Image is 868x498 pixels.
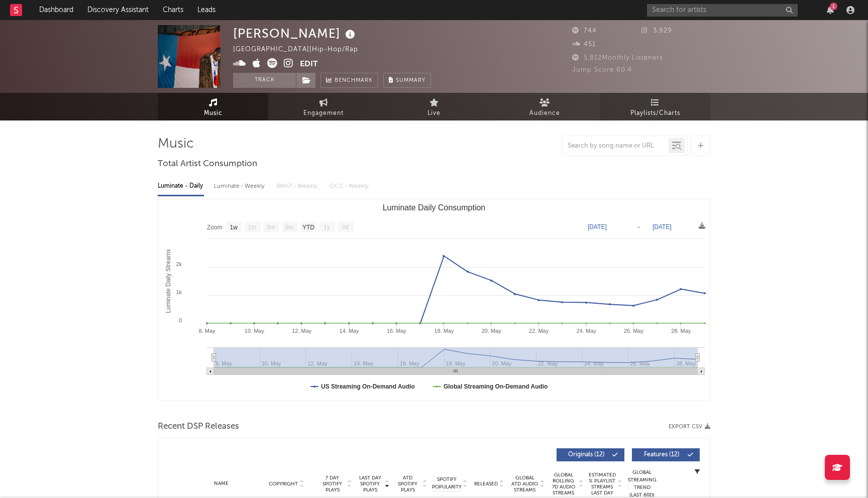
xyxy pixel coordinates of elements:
span: Live [427,107,441,119]
button: Summary [383,73,431,88]
span: Released [474,481,498,487]
text: Luminate Daily Streams [165,249,172,313]
text: 18. May [434,328,454,334]
div: Luminate - Weekly [214,178,267,195]
span: 3,929 [641,28,672,34]
span: Engagement [303,107,344,119]
text: 6m [285,224,294,231]
a: Engagement [268,93,379,120]
span: Jump Score: 60.4 [572,67,632,73]
text: 0 [179,317,182,323]
text: 14. May [340,328,360,334]
text: 28. May [671,328,691,334]
text: 1w [230,224,238,231]
text: 26. May [624,328,644,334]
span: Spotify Popularity [432,476,462,491]
a: Playlists/Charts [600,93,710,120]
span: Last Day Spotify Plays [357,475,383,493]
span: Music [204,107,223,119]
span: Features ( 12 ) [638,452,685,458]
text: 16. May [387,328,407,334]
div: Luminate - Daily [158,178,204,195]
text: 22. May [529,328,549,334]
button: 1 [827,6,834,14]
text: 10. May [245,328,265,334]
text: Zoom [207,224,223,231]
button: Originals(12) [557,448,624,461]
text: [DATE] [588,223,607,230]
span: Playlists/Charts [630,107,680,119]
text: Global Streaming On-Demand Audio [444,383,548,390]
span: 7 Day Spotify Plays [319,475,346,493]
span: Originals ( 12 ) [563,452,609,458]
text: 20. May [482,328,502,334]
span: Estimated % Playlist Streams Last Day [588,472,616,496]
button: Edit [300,58,318,71]
text: 1m [248,224,257,231]
div: 1 [830,3,837,10]
text: All [342,224,348,231]
a: Music [158,93,268,120]
text: Luminate Daily Consumption [383,203,486,212]
span: Copyright [269,481,298,487]
span: Summary [396,78,425,83]
div: [PERSON_NAME] [233,25,358,42]
button: Track [233,73,296,88]
text: 12. May [292,328,312,334]
text: → [635,223,641,230]
span: Audience [529,107,560,119]
span: 744 [572,28,597,34]
span: ATD Spotify Plays [394,475,421,493]
button: Features(12) [632,448,700,461]
text: YTD [302,224,314,231]
span: Recent DSP Releases [158,421,239,433]
span: Global Rolling 7D Audio Streams [550,472,577,496]
a: Live [379,93,489,120]
a: Benchmark [320,73,378,88]
text: 3m [267,224,275,231]
text: [DATE] [653,223,672,230]
div: Name [188,480,254,487]
span: Global ATD Audio Streams [511,475,538,493]
text: 2k [176,261,182,267]
svg: Luminate Daily Consumption [158,199,710,400]
span: Benchmark [335,75,373,87]
span: 451 [572,41,596,48]
input: Search for artists [647,4,798,17]
div: [GEOGRAPHIC_DATA] | Hip-Hop/Rap [233,44,370,56]
text: 8. May [198,328,215,334]
a: Audience [489,93,600,120]
span: 5,812 Monthly Listeners [572,55,663,61]
button: Export CSV [669,424,710,430]
span: Total Artist Consumption [158,158,257,170]
input: Search by song name or URL [563,142,669,150]
text: US Streaming On-Demand Audio [321,383,415,390]
text: 1y [323,224,330,231]
text: 24. May [576,328,596,334]
text: 1k [176,289,182,295]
